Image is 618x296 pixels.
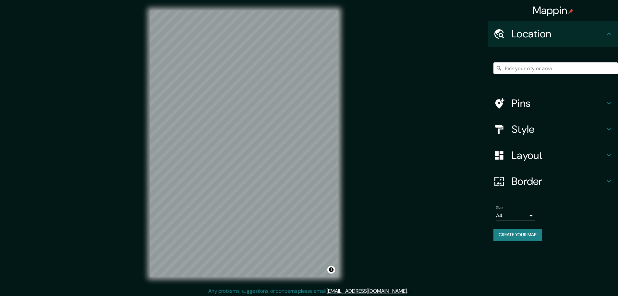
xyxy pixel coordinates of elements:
[512,97,605,110] h4: Pins
[488,168,618,194] div: Border
[512,149,605,162] h4: Layout
[493,229,542,241] button: Create your map
[327,266,335,274] button: Toggle attribution
[409,287,410,295] div: .
[568,9,574,14] img: pin-icon.png
[408,287,409,295] div: .
[512,175,605,188] h4: Border
[496,205,503,211] label: Size
[493,62,618,74] input: Pick your city or area
[150,10,338,277] canvas: Map
[327,288,407,294] a: [EMAIL_ADDRESS][DOMAIN_NAME]
[533,4,574,17] h4: Mappin
[488,90,618,116] div: Pins
[488,116,618,142] div: Style
[488,21,618,47] div: Location
[208,287,408,295] p: Any problems, suggestions, or concerns please email .
[496,211,535,221] div: A4
[512,123,605,136] h4: Style
[512,27,605,40] h4: Location
[488,142,618,168] div: Layout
